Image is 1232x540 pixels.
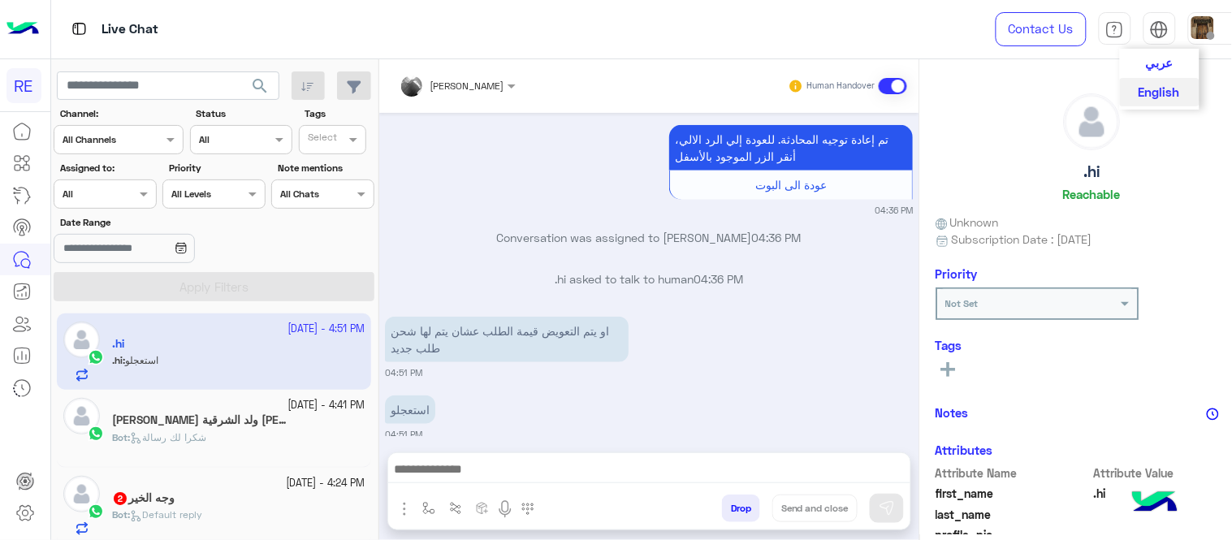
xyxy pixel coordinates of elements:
[936,485,1092,502] span: first_name
[60,161,154,175] label: Assigned to:
[936,464,1092,482] span: Attribute Name
[936,266,979,281] h6: Priority
[1139,84,1180,99] span: English
[395,499,414,519] img: send attachment
[722,495,760,522] button: Drop
[442,495,469,521] button: Trigger scenario
[449,502,462,515] img: Trigger scenario
[112,413,289,427] h5: سناب ولد الشرقية صلاح
[1120,49,1200,78] button: عربي
[88,503,104,520] img: WhatsApp
[422,502,435,515] img: select flow
[752,231,802,244] span: 04:36 PM
[469,495,495,521] button: create order
[1120,78,1200,107] button: English
[946,297,979,309] b: Not Set
[1065,94,1120,149] img: defaultAdmin.png
[112,508,128,521] span: Bot
[169,161,263,175] label: Priority
[278,161,372,175] label: Note mentions
[385,428,422,441] small: 04:51 PM
[287,398,365,413] small: [DATE] - 4:41 PM
[385,366,422,379] small: 04:51 PM
[305,130,337,149] div: Select
[250,76,270,96] span: search
[936,506,1092,523] span: last_name
[879,500,895,516] img: send message
[286,476,365,491] small: [DATE] - 4:24 PM
[60,106,182,121] label: Channel:
[476,502,489,515] img: create order
[112,431,128,443] span: Bot
[130,431,206,443] span: شكرا لك رسالة
[60,215,263,230] label: Date Range
[996,12,1087,46] a: Contact Us
[102,19,158,41] p: Live Chat
[952,231,1092,248] span: Subscription Date : [DATE]
[112,431,130,443] b: :
[385,270,913,287] p: .hi asked to talk to human
[430,80,504,92] span: [PERSON_NAME]
[936,443,994,457] h6: Attributes
[1146,55,1174,70] span: عربي
[1207,408,1220,421] img: notes
[196,106,290,121] label: Status
[112,508,130,521] b: :
[6,68,41,103] div: RE
[114,492,127,505] span: 2
[63,476,100,512] img: defaultAdmin.png
[1191,16,1214,39] img: userImage
[69,19,89,39] img: tab
[936,405,970,420] h6: Notes
[875,204,913,217] small: 04:36 PM
[54,272,374,301] button: Apply Filters
[694,272,743,286] span: 04:36 PM
[385,317,629,362] p: 26/9/2025, 4:51 PM
[495,499,515,519] img: send voice note
[807,80,875,93] small: Human Handover
[385,395,435,424] p: 26/9/2025, 4:51 PM
[1064,187,1122,201] h6: Reachable
[6,12,39,46] img: Logo
[521,503,534,516] img: make a call
[240,71,280,106] button: search
[112,491,175,505] h5: وجه الخير
[415,495,442,521] button: select flow
[772,495,858,522] button: Send and close
[88,426,104,442] img: WhatsApp
[1105,20,1124,39] img: tab
[1084,162,1100,181] h5: .hi
[755,178,827,192] span: عودة الى البوت
[130,508,202,521] span: Default reply
[1099,12,1131,46] a: tab
[63,398,100,434] img: defaultAdmin.png
[669,125,913,171] p: 26/9/2025, 4:36 PM
[1150,20,1169,39] img: tab
[1126,475,1183,532] img: hulul-logo.png
[936,214,1000,231] span: Unknown
[305,106,372,121] label: Tags
[385,229,913,246] p: Conversation was assigned to [PERSON_NAME]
